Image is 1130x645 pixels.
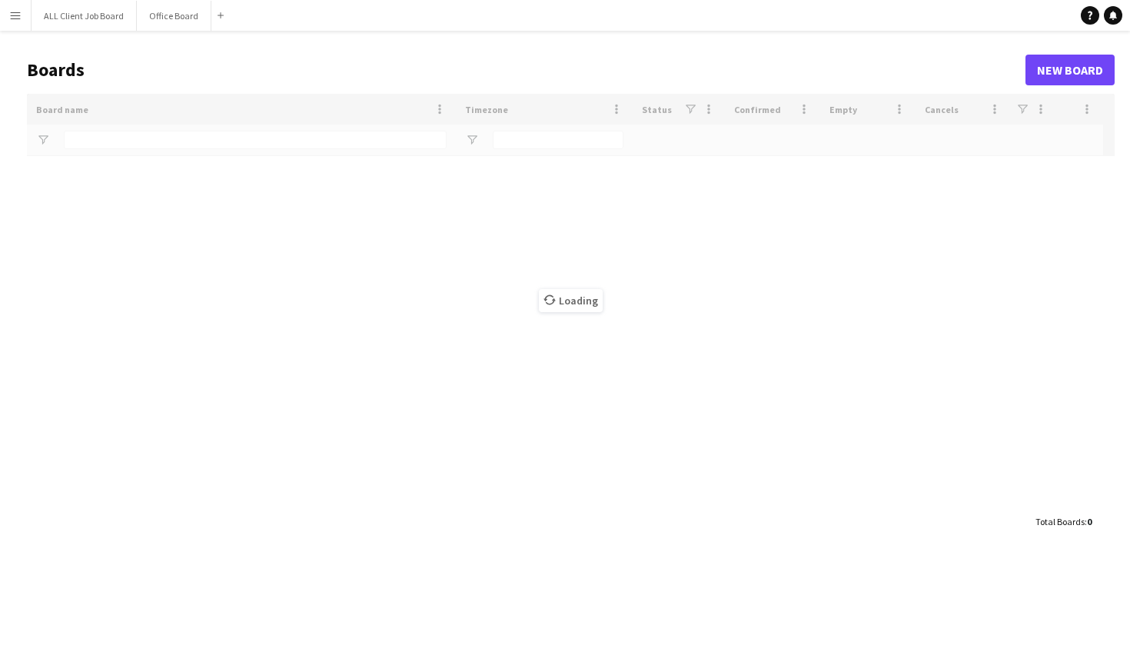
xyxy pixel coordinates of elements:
[1025,55,1115,85] a: New Board
[32,1,137,31] button: ALL Client Job Board
[27,58,1025,81] h1: Boards
[1087,516,1092,527] span: 0
[1035,516,1085,527] span: Total Boards
[539,289,603,312] span: Loading
[1035,507,1092,537] div: :
[137,1,211,31] button: Office Board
